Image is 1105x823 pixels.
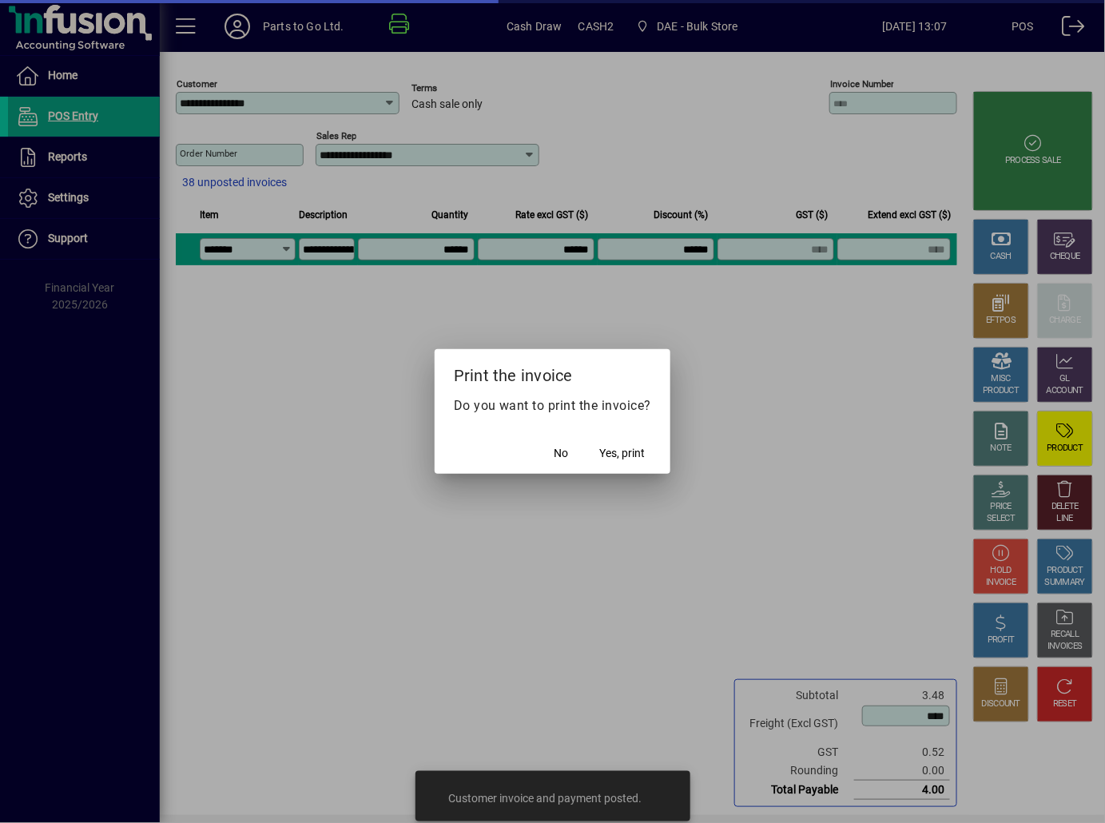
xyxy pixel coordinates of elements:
button: Yes, print [593,439,651,467]
p: Do you want to print the invoice? [454,396,652,415]
button: No [535,439,586,467]
span: Yes, print [599,445,645,462]
span: No [554,445,568,462]
h2: Print the invoice [435,349,671,396]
